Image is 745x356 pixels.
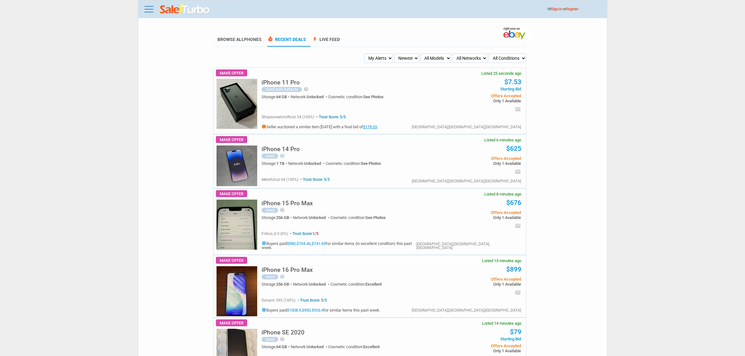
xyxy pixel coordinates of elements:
span: See Photos [363,94,384,99]
div: Used [262,154,278,159]
i: help [280,153,285,158]
div: Cosmetic condition: [330,282,382,286]
a: $1008.9 [287,308,301,313]
span: davarm 595 (100%) [262,298,295,303]
div: Network: [293,282,330,286]
span: Listed 25 seconds ago [481,71,521,75]
a: $179.03 [363,125,377,129]
span: See Photos [361,161,381,166]
span: Trust Score: 5/5 [315,115,346,119]
h5: iPhone 14 Pro [262,146,300,152]
span: Unlocked [309,282,326,287]
span: Offers Accepted [426,156,521,160]
span: Offers Accepted [426,277,521,281]
span: 256 GB [276,282,289,287]
span: Phones [244,37,262,42]
div: [GEOGRAPHIC_DATA],[GEOGRAPHIC_DATA],[GEOGRAPHIC_DATA] [412,125,521,129]
span: 1/5 [313,231,319,236]
a: iPhone 14 Pro [262,147,300,152]
i: email [515,106,521,112]
div: [GEOGRAPHIC_DATA],[GEOGRAPHIC_DATA],[GEOGRAPHIC_DATA] [412,179,521,183]
div: Storage: [262,161,288,165]
i: help [280,207,285,212]
img: s-l225.jpg [217,145,257,186]
a: $950 [302,308,311,313]
span: Hi! [548,7,552,11]
a: $7.53 [504,78,521,86]
i: help [280,337,285,342]
i: email [515,169,521,175]
span: Only 1 Available [426,99,521,103]
div: Cosmetic condition: [328,95,384,99]
a: $676 [506,199,521,206]
i: email [515,223,521,229]
span: Starting Bid [426,337,521,341]
h5: iPhone 15 Pro Max [262,200,313,206]
span: Offers Accepted [426,211,521,215]
div: Cosmetic condition: [326,161,381,165]
span: Trust Score: 5/5 [299,177,330,182]
a: $741.69 [312,241,326,246]
div: Used [262,274,278,279]
span: 256 GB [276,215,289,220]
span: Unlocked [307,344,324,349]
h5: Buyers paid , , for similar items (in excellent condition) this past week. [262,241,416,250]
a: iPhone 15 Pro Max [262,201,313,206]
span: local_fire_department [267,36,273,42]
a: $980 [287,241,296,246]
a: $764.46 [297,241,311,246]
h5: Buyers paid , , for similar items this past week. [262,308,380,312]
a: $899 [506,266,521,273]
i: help [280,274,285,279]
i: email [515,289,521,296]
span: See Photos [365,215,386,220]
div: Used [262,208,278,213]
span: Make Offer [216,69,247,76]
span: Only 1 Available [426,282,521,286]
div: Storage: [262,345,291,349]
span: shopsavealotofficial 54 (100%) [262,115,314,119]
span: Trust Score: [289,231,319,236]
span: Only 1 Available [426,216,521,220]
span: Trust Score: 5/5 [296,298,327,303]
span: Unlocked [307,94,324,99]
span: Unlocked [309,215,326,220]
span: Make Offer [216,319,247,326]
span: Starting Bid [426,87,521,91]
span: Make Offer [216,136,247,143]
a: local_fire_departmentRecent Deals [267,37,306,47]
a: iPhone 11 Pro [262,81,300,85]
span: Excellent [365,282,382,287]
img: s-l225.jpg [217,79,257,129]
span: Listed 14 minutes ago [482,321,521,325]
span: Only 1 Available [426,349,521,353]
div: Used [262,337,278,342]
div: Storage: [262,282,293,286]
div: Cosmetic condition: [330,216,386,220]
span: Unlocked [304,161,321,166]
a: boltLive Feed [312,37,340,47]
div: Cosmetic condition: [328,345,380,349]
div: Used with Defects [262,87,302,92]
span: Listed 13 minutes ago [482,259,521,263]
i: help [304,87,309,92]
span: 64 GB [276,94,287,99]
span: metafizical 68 (100%) [262,177,298,182]
span: 64 GB [276,344,287,349]
span: Offers Accepted [426,344,521,348]
a: $79 [510,328,521,336]
div: Network: [293,216,330,220]
span: Offers Accepted [426,94,521,98]
a: Register [566,7,578,11]
div: [GEOGRAPHIC_DATA],[GEOGRAPHIC_DATA],[GEOGRAPHIC_DATA] [416,242,521,250]
span: Only 1 Available [426,161,521,165]
span: Listed 6 minutes ago [484,138,521,142]
span: bolt [312,36,318,42]
a: $625 [506,145,521,152]
a: Browse AllPhones [217,37,262,42]
div: Storage: [262,95,291,99]
span: frdrus_0 0 (0%) [262,231,288,236]
a: iPhone SE 2020 [262,331,304,335]
div: [GEOGRAPHIC_DATA],[GEOGRAPHIC_DATA],[GEOGRAPHIC_DATA] [412,308,521,312]
span: Listed 8 minutes ago [484,192,521,196]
